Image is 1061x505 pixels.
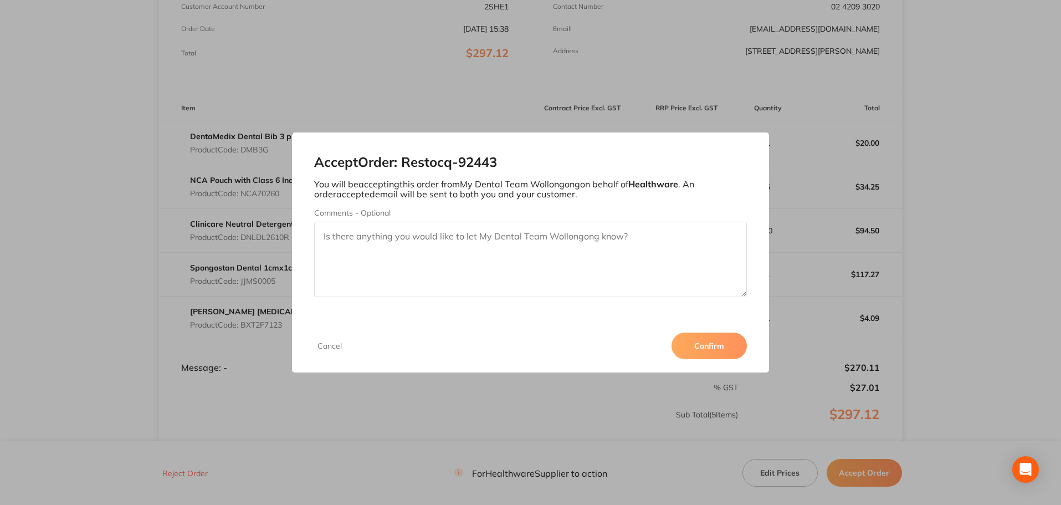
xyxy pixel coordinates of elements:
h2: Accept Order: Restocq- 92443 [314,155,747,170]
label: Comments - Optional [314,208,747,217]
div: Open Intercom Messenger [1012,456,1039,483]
button: Confirm [672,333,747,359]
button: Cancel [314,341,345,351]
b: Healthware [628,178,678,190]
p: You will be accepting this order from My Dental Team Wollongong on behalf of . An order accepted ... [314,179,747,200]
